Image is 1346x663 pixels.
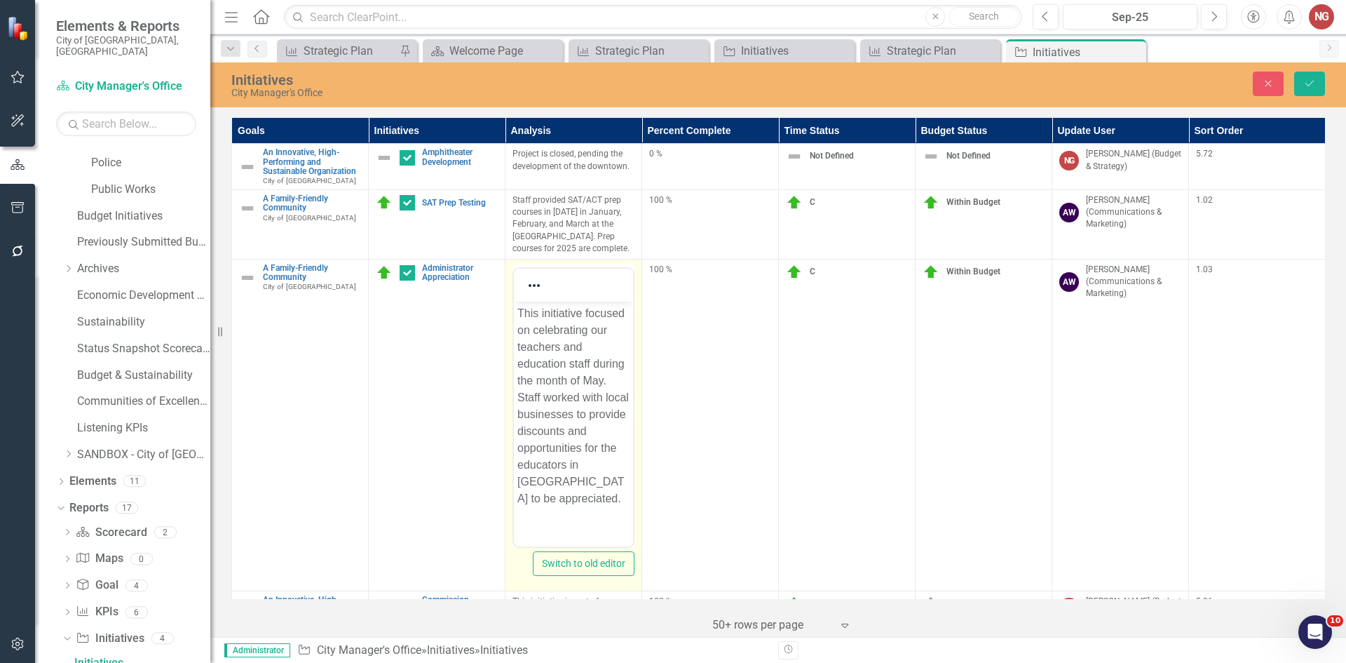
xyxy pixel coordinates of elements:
[317,643,421,657] a: City Manager's Office
[56,112,196,136] input: Search Below...
[231,72,845,88] div: Initiatives
[427,643,475,657] a: Initiatives
[923,596,939,612] img: Within Budget
[572,42,705,60] a: Strategic Plan
[512,194,634,255] p: Staff provided SAT/ACT prep courses in [DATE] in January, February, and March at the [GEOGRAPHIC_...
[887,42,997,60] div: Strategic Plan
[649,194,771,206] div: 100 %
[76,525,147,541] a: Scorecard
[7,15,32,40] img: ClearPoint Strategy
[130,553,153,565] div: 0
[810,267,815,276] span: C
[77,261,210,277] a: Archives
[76,604,118,620] a: KPIs
[1059,203,1079,222] div: AW
[125,580,148,591] div: 4
[1086,264,1181,300] div: [PERSON_NAME] (Communications & Marketing)
[786,194,803,211] img: C
[1059,151,1079,170] div: NG
[239,200,256,217] img: Not Defined
[304,42,396,60] div: Strategic Plan
[741,42,851,60] div: Initiatives
[480,643,528,657] div: Initiatives
[123,476,146,488] div: 11
[923,148,939,165] img: Not Defined
[1068,9,1192,26] div: Sep-25
[151,633,174,645] div: 4
[376,194,393,211] img: C
[77,368,210,384] a: Budget & Sustainability
[231,88,845,98] div: City Manager's Office
[649,264,771,276] div: 100 %
[786,264,803,281] img: C
[718,42,851,60] a: Initiatives
[239,269,256,286] img: Not Defined
[512,148,634,172] p: Project is closed, pending the development of the downtown.
[1196,195,1213,205] span: 1.02
[533,551,634,576] button: Switch to old editor
[69,500,109,516] a: Reports
[77,314,210,330] a: Sustainability
[1059,272,1079,292] div: AW
[422,264,498,282] a: Administrator Appreciation
[810,197,815,207] span: C
[923,194,939,211] img: Within Budget
[522,276,546,295] button: Reveal or hide additional toolbar items
[810,152,854,161] span: Not Defined
[810,598,815,608] span: C
[297,643,768,659] div: » »
[422,199,498,208] a: SAT Prep Testing
[56,79,196,95] a: City Manager's Office
[946,598,1000,608] span: Within Budget
[263,596,361,624] a: An Innovative, High-Performing and Sustainable Organization
[284,5,1022,29] input: Search ClearPoint...
[263,177,356,185] span: City of [GEOGRAPHIC_DATA]
[56,34,196,58] small: City of [GEOGRAPHIC_DATA], [GEOGRAPHIC_DATA]
[1196,264,1213,274] span: 1.03
[263,148,361,176] a: An Innovative, High-Performing and Sustainable Organization
[76,551,123,567] a: Maps
[946,267,1000,276] span: Within Budget
[1196,596,1213,606] span: 5.06
[224,643,290,657] span: Administrator
[91,182,210,198] a: Public Works
[263,264,361,282] a: A Family-Friendly Community
[77,234,210,250] a: Previously Submitted Budget Initiatives
[76,631,144,647] a: Initiatives
[1298,615,1332,649] iframe: Intercom live chat
[426,42,559,60] a: Welcome Page
[1086,148,1181,172] div: [PERSON_NAME] (Budget & Strategy)
[91,155,210,171] a: Police
[376,264,393,281] img: C
[946,197,1000,207] span: Within Budget
[422,596,498,624] a: Commission Charter Amendment Salary & Expense
[263,214,356,222] span: City of [GEOGRAPHIC_DATA]
[969,11,999,22] span: Search
[1059,598,1079,617] div: NG
[280,42,396,60] a: Strategic Plan
[1327,615,1343,627] span: 10
[949,7,1019,27] button: Search
[422,148,498,166] a: Amphitheater Development
[864,42,997,60] a: Strategic Plan
[263,283,356,290] span: City of [GEOGRAPHIC_DATA]
[77,341,210,357] a: Status Snapshot Scorecard
[1086,194,1181,230] div: [PERSON_NAME] (Communications & Marketing)
[77,208,210,225] a: Budget Initiatives
[514,302,633,547] iframe: Rich Text Area
[69,474,116,490] a: Elements
[77,288,210,304] a: Economic Development Office
[649,148,771,160] div: 0 %
[154,526,177,538] div: 2
[1033,43,1143,61] div: Initiatives
[1309,4,1334,29] button: NG
[239,159,256,175] img: Not Defined
[649,596,771,608] div: 100 %
[923,264,939,281] img: Within Budget
[263,194,361,213] a: A Family-Friendly Community
[77,447,210,463] a: SANDBOX - City of [GEOGRAPHIC_DATA]
[1086,596,1181,620] div: [PERSON_NAME] (Budget & Strategy)
[595,42,705,60] div: Strategic Plan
